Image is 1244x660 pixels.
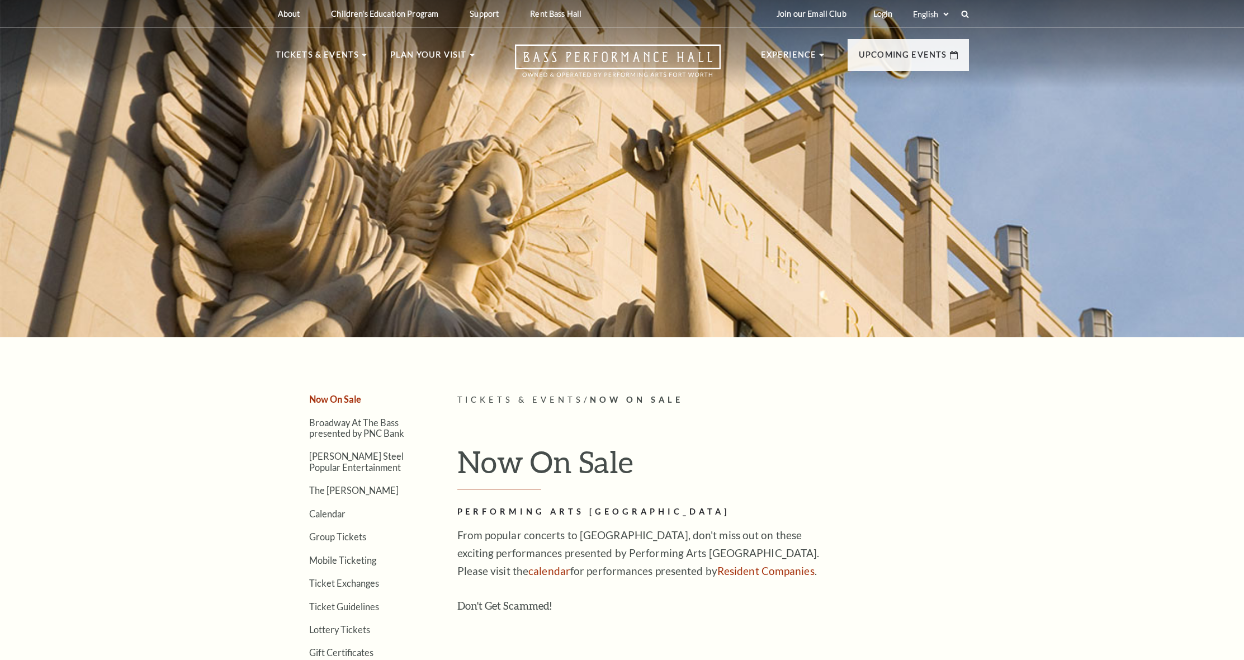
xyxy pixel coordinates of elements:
[309,394,361,404] a: Now On Sale
[309,601,379,612] a: Ticket Guidelines
[309,647,373,658] a: Gift Certificates
[309,531,366,542] a: Group Tickets
[590,395,683,404] span: Now On Sale
[457,393,969,407] p: /
[278,9,300,18] p: About
[309,508,346,519] a: Calendar
[331,9,438,18] p: Children's Education Program
[859,48,947,68] p: Upcoming Events
[530,9,581,18] p: Rent Bass Hall
[457,444,969,489] h1: Now On Sale
[911,9,950,20] select: Select:
[457,597,821,615] h3: Don't Get Scammed!
[309,578,379,588] a: Ticket Exchanges
[761,48,817,68] p: Experience
[457,526,821,580] p: From popular concerts to [GEOGRAPHIC_DATA], don't miss out on these exciting performances present...
[309,451,404,472] a: [PERSON_NAME] Steel Popular Entertainment
[470,9,499,18] p: Support
[717,564,815,577] a: Resident Companies
[309,555,376,565] a: Mobile Ticketing
[309,624,370,635] a: Lottery Tickets
[390,48,467,68] p: Plan Your Visit
[309,417,404,439] a: Broadway At The Bass presented by PNC Bank
[528,564,570,577] a: calendar
[309,485,399,496] a: The [PERSON_NAME]
[457,395,584,404] span: Tickets & Events
[457,505,821,519] h2: Performing Arts [GEOGRAPHIC_DATA]
[276,48,360,68] p: Tickets & Events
